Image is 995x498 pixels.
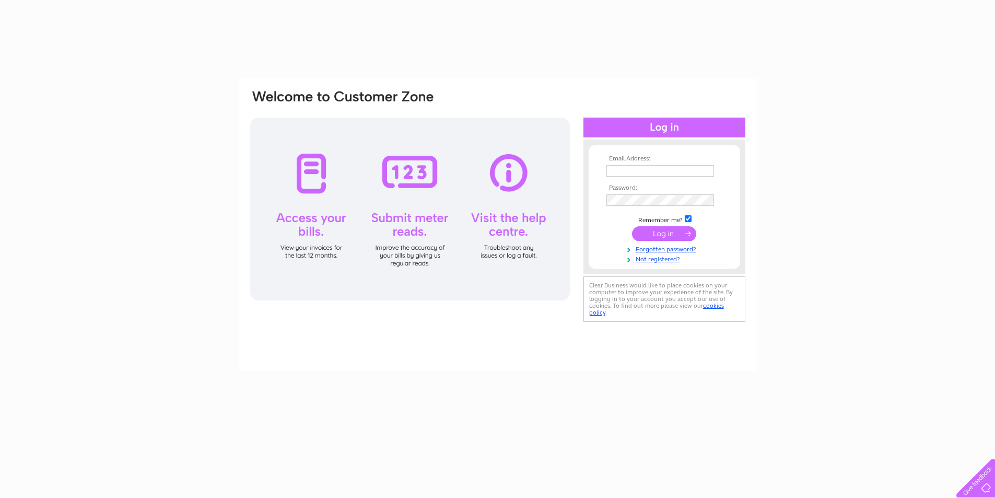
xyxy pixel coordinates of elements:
[604,184,725,192] th: Password:
[606,244,725,253] a: Forgotten password?
[583,276,745,322] div: Clear Business would like to place cookies on your computer to improve your experience of the sit...
[604,155,725,163] th: Email Address:
[632,226,696,241] input: Submit
[589,302,724,316] a: cookies policy
[604,214,725,224] td: Remember me?
[606,253,725,263] a: Not registered?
